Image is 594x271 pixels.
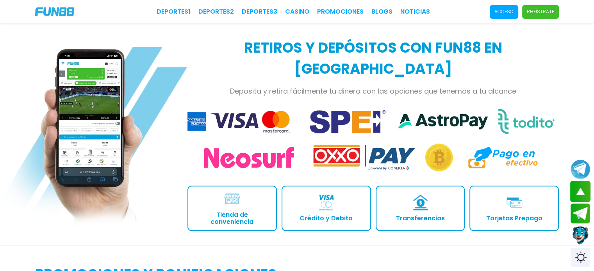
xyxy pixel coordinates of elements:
[187,109,559,173] img: Payment Platforms
[187,37,559,80] h2: Retiros y depósitos con FUN88 en [GEOGRAPHIC_DATA]
[571,159,590,179] button: Join telegram channel
[317,7,364,16] a: Promociones
[35,7,74,16] img: Company Logo
[571,204,590,224] button: Join telegram
[494,8,514,15] p: Acceso
[198,7,234,16] a: Deportes2
[194,211,270,225] p: Tienda de conveniencia
[371,7,392,16] a: BLOGS
[570,181,591,202] button: scroll up
[157,7,191,16] a: Deportes1
[571,225,590,246] button: Contact customer service
[224,193,240,204] img: Tienda de conveniencia
[318,195,334,210] img: Crédito y Debito
[396,215,444,222] p: Transferencias
[187,86,559,96] p: Deposita y retira fácilmente tu dinero con las opciones que tenemos a tu alcance
[300,215,353,222] p: Crédito y Debito
[486,215,542,222] p: Tarjetas Prepago
[527,8,554,15] p: Regístrate
[242,7,277,16] a: Deportes3
[412,195,428,210] img: Transferencias
[400,7,430,16] a: NOTICIAS
[285,7,309,16] a: CASINO
[507,197,522,208] img: Tarjetas Prepago
[571,248,590,267] div: Switch theme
